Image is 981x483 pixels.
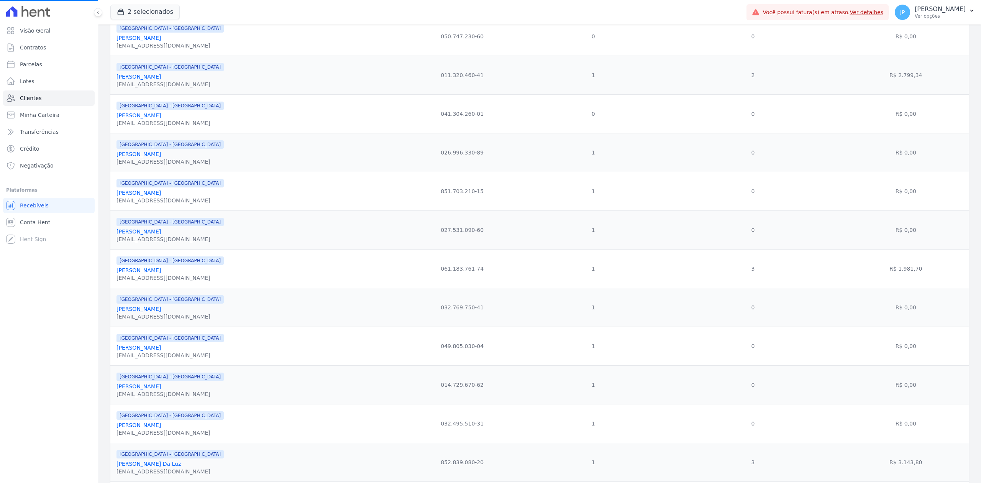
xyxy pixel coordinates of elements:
[3,40,95,55] a: Contratos
[663,172,843,210] td: 0
[20,128,59,136] span: Transferências
[401,288,523,327] td: 032.769.750-41
[3,107,95,123] a: Minha Carteira
[663,249,843,288] td: 3
[663,288,843,327] td: 0
[401,249,523,288] td: 061.183.761-74
[523,17,663,56] td: 0
[116,235,224,243] div: [EMAIL_ADDRESS][DOMAIN_NAME]
[116,411,224,420] span: [GEOGRAPHIC_DATA] - [GEOGRAPHIC_DATA]
[116,373,224,381] span: [GEOGRAPHIC_DATA] - [GEOGRAPHIC_DATA]
[116,151,161,157] a: [PERSON_NAME]
[116,422,161,428] a: [PERSON_NAME]
[523,404,663,443] td: 1
[915,5,966,13] p: [PERSON_NAME]
[401,443,523,481] td: 852.839.080-20
[116,256,224,265] span: [GEOGRAPHIC_DATA] - [GEOGRAPHIC_DATA]
[843,327,969,365] td: R$ 0,00
[3,215,95,230] a: Conta Hent
[523,443,663,481] td: 1
[116,306,161,312] a: [PERSON_NAME]
[3,90,95,106] a: Clientes
[116,390,224,398] div: [EMAIL_ADDRESS][DOMAIN_NAME]
[20,145,39,153] span: Crédito
[116,197,224,204] div: [EMAIL_ADDRESS][DOMAIN_NAME]
[401,327,523,365] td: 049.805.030-04
[3,23,95,38] a: Visão Geral
[401,210,523,249] td: 027.531.090-60
[20,94,41,102] span: Clientes
[116,352,224,359] div: [EMAIL_ADDRESS][DOMAIN_NAME]
[663,443,843,481] td: 3
[116,63,224,71] span: [GEOGRAPHIC_DATA] - [GEOGRAPHIC_DATA]
[401,172,523,210] td: 851.703.210-15
[663,56,843,94] td: 2
[843,17,969,56] td: R$ 0,00
[116,24,224,33] span: [GEOGRAPHIC_DATA] - [GEOGRAPHIC_DATA]
[116,383,161,389] a: [PERSON_NAME]
[20,162,54,169] span: Negativação
[116,179,224,187] span: [GEOGRAPHIC_DATA] - [GEOGRAPHIC_DATA]
[116,42,224,49] div: [EMAIL_ADDRESS][DOMAIN_NAME]
[116,190,161,196] a: [PERSON_NAME]
[110,5,180,19] button: 2 selecionados
[843,249,969,288] td: R$ 1.981,70
[3,141,95,156] a: Crédito
[116,102,224,110] span: [GEOGRAPHIC_DATA] - [GEOGRAPHIC_DATA]
[20,202,49,209] span: Recebíveis
[20,77,34,85] span: Lotes
[20,44,46,51] span: Contratos
[843,365,969,404] td: R$ 0,00
[523,327,663,365] td: 1
[401,94,523,133] td: 041.304.260-01
[523,365,663,404] td: 1
[915,13,966,19] p: Ver opções
[663,327,843,365] td: 0
[20,61,42,68] span: Parcelas
[843,56,969,94] td: R$ 2.799,34
[523,210,663,249] td: 1
[523,133,663,172] td: 1
[116,80,224,88] div: [EMAIL_ADDRESS][DOMAIN_NAME]
[3,158,95,173] a: Negativação
[889,2,981,23] button: JP [PERSON_NAME] Ver opções
[20,27,51,34] span: Visão Geral
[843,443,969,481] td: R$ 3.143,80
[843,94,969,133] td: R$ 0,00
[843,404,969,443] td: R$ 0,00
[663,404,843,443] td: 0
[401,404,523,443] td: 032.495.510-31
[116,295,224,304] span: [GEOGRAPHIC_DATA] - [GEOGRAPHIC_DATA]
[116,334,224,342] span: [GEOGRAPHIC_DATA] - [GEOGRAPHIC_DATA]
[116,468,224,475] div: [EMAIL_ADDRESS][DOMAIN_NAME]
[523,288,663,327] td: 1
[850,9,884,15] a: Ver detalhes
[116,119,224,127] div: [EMAIL_ADDRESS][DOMAIN_NAME]
[116,313,224,320] div: [EMAIL_ADDRESS][DOMAIN_NAME]
[116,74,161,80] a: [PERSON_NAME]
[116,345,161,351] a: [PERSON_NAME]
[401,365,523,404] td: 014.729.670-62
[843,172,969,210] td: R$ 0,00
[116,112,161,118] a: [PERSON_NAME]
[116,218,224,226] span: [GEOGRAPHIC_DATA] - [GEOGRAPHIC_DATA]
[663,94,843,133] td: 0
[401,133,523,172] td: 026.996.330-89
[116,267,161,273] a: [PERSON_NAME]
[116,140,224,149] span: [GEOGRAPHIC_DATA] - [GEOGRAPHIC_DATA]
[20,219,50,226] span: Conta Hent
[116,429,224,437] div: [EMAIL_ADDRESS][DOMAIN_NAME]
[401,56,523,94] td: 011.320.460-41
[3,124,95,140] a: Transferências
[843,133,969,172] td: R$ 0,00
[116,228,161,235] a: [PERSON_NAME]
[116,274,224,282] div: [EMAIL_ADDRESS][DOMAIN_NAME]
[20,111,59,119] span: Minha Carteira
[116,158,224,166] div: [EMAIL_ADDRESS][DOMAIN_NAME]
[116,35,161,41] a: [PERSON_NAME]
[401,17,523,56] td: 050.747.230-60
[523,56,663,94] td: 1
[116,461,181,467] a: [PERSON_NAME] Da Luz
[843,288,969,327] td: R$ 0,00
[523,94,663,133] td: 0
